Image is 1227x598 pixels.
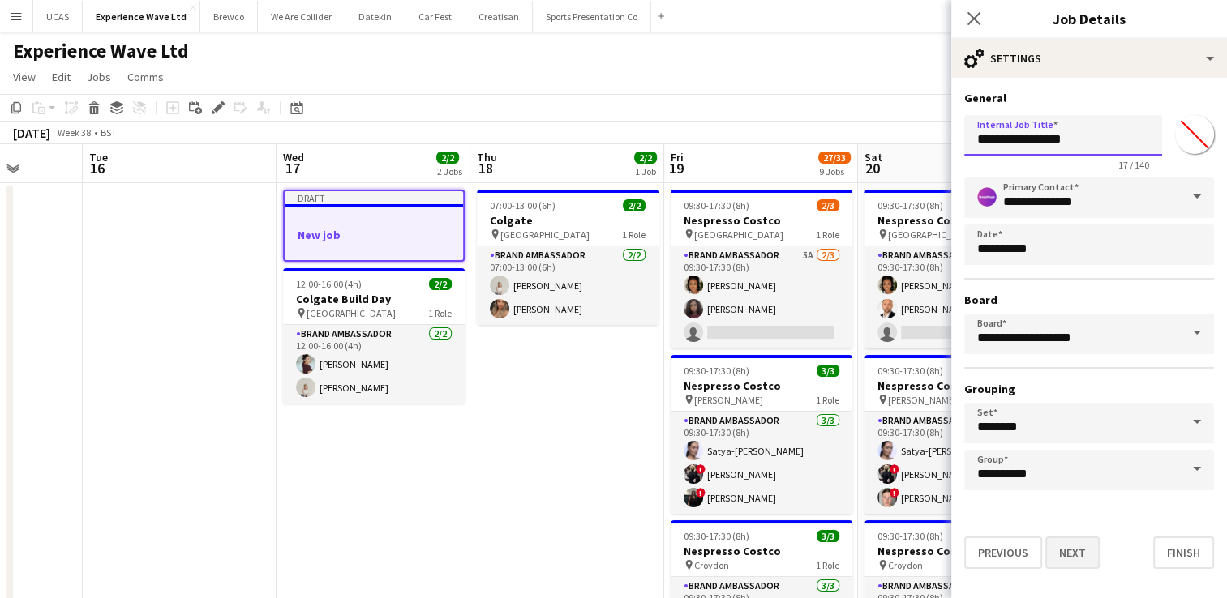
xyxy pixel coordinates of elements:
span: Sat [864,150,882,164]
span: 3/3 [817,365,839,377]
span: 1 Role [816,229,839,241]
span: 17 / 140 [1105,159,1162,171]
span: View [13,70,36,84]
h3: Nespresso Costco [671,213,852,228]
app-card-role: Brand Ambassador6A2/309:30-17:30 (8h)[PERSON_NAME][PERSON_NAME] [864,246,1046,348]
span: Edit [52,70,71,84]
span: 09:30-17:30 (8h) [877,365,943,377]
h3: Nespresso Costco [864,213,1046,228]
span: 09:30-17:30 (8h) [877,199,943,211]
span: 19 [668,159,684,177]
span: [GEOGRAPHIC_DATA] [888,229,977,241]
span: 1 Role [816,559,839,571]
span: 2/2 [436,152,459,164]
span: Tue [89,150,108,164]
app-job-card: DraftNew job [283,190,465,262]
span: 09:30-17:30 (8h) [684,530,749,542]
span: Jobs [87,70,111,84]
span: Thu [477,150,497,164]
h3: Nespresso Costco [864,544,1046,558]
span: Fri [671,150,684,164]
button: Experience Wave Ltd [83,1,200,32]
a: Comms [121,66,170,88]
button: Next [1045,536,1100,569]
app-job-card: 09:30-17:30 (8h)3/3Nespresso Costco [PERSON_NAME]1 RoleBrand Ambassador3/309:30-17:30 (8h)Satya-[... [864,355,1046,514]
span: 27/33 [818,152,851,164]
h1: Experience Wave Ltd [13,39,189,63]
span: ! [890,464,899,474]
app-job-card: 09:30-17:30 (8h)2/3Nespresso Costco [GEOGRAPHIC_DATA]1 RoleBrand Ambassador6A2/309:30-17:30 (8h)[... [864,190,1046,348]
h3: Grouping [964,382,1214,396]
span: 18 [474,159,497,177]
span: Wed [283,150,304,164]
app-job-card: 09:30-17:30 (8h)2/3Nespresso Costco [GEOGRAPHIC_DATA]1 RoleBrand Ambassador5A2/309:30-17:30 (8h)[... [671,190,852,348]
span: 2/2 [634,152,657,164]
h3: Board [964,293,1214,307]
span: ! [696,464,706,474]
button: Brewco [200,1,258,32]
span: ! [890,488,899,498]
span: [GEOGRAPHIC_DATA] [500,229,590,241]
span: [GEOGRAPHIC_DATA] [694,229,783,241]
div: 2 Jobs [437,165,462,177]
span: 2/2 [623,199,646,211]
span: 2/2 [429,278,452,290]
app-card-role: Brand Ambassador5A2/309:30-17:30 (8h)[PERSON_NAME][PERSON_NAME] [671,246,852,348]
span: 07:00-13:00 (6h) [490,199,556,211]
button: Creatisan [465,1,533,32]
h3: Nespresso Costco [864,378,1046,393]
div: [DATE] [13,125,50,141]
span: Comms [127,70,164,84]
span: 2/3 [817,199,839,211]
span: 12:00-16:00 (4h) [296,278,362,290]
span: Week 38 [54,126,94,139]
span: 09:30-17:30 (8h) [684,365,749,377]
h3: Job Details [951,8,1227,29]
span: 1 Role [428,307,452,319]
app-card-role: Brand Ambassador3/309:30-17:30 (8h)Satya-[PERSON_NAME]![PERSON_NAME]![PERSON_NAME] [671,412,852,514]
span: [GEOGRAPHIC_DATA] [307,307,396,319]
button: UCAS [33,1,83,32]
span: ! [696,488,706,498]
button: Previous [964,536,1042,569]
div: BST [101,126,117,139]
app-card-role: Brand Ambassador3/309:30-17:30 (8h)Satya-[PERSON_NAME]![PERSON_NAME]![PERSON_NAME] [864,412,1046,514]
button: We Are Collider [258,1,345,32]
h3: Nespresso Costco [671,544,852,558]
span: 17 [281,159,304,177]
span: [PERSON_NAME] [694,394,763,406]
div: 9 Jobs [819,165,850,177]
span: Croydon [888,559,923,571]
app-job-card: 09:30-17:30 (8h)3/3Nespresso Costco [PERSON_NAME]1 RoleBrand Ambassador3/309:30-17:30 (8h)Satya-[... [671,355,852,514]
span: 16 [87,159,108,177]
h3: New job [285,228,463,242]
span: [PERSON_NAME] [888,394,957,406]
a: Jobs [80,66,118,88]
a: Edit [45,66,77,88]
span: 09:30-17:30 (8h) [877,530,943,542]
div: Draft [285,191,463,204]
button: Datekin [345,1,405,32]
span: 20 [862,159,882,177]
button: Car Fest [405,1,465,32]
app-card-role: Brand Ambassador2/207:00-13:00 (6h)[PERSON_NAME][PERSON_NAME] [477,246,659,325]
span: 3/3 [817,530,839,542]
h3: Colgate [477,213,659,228]
div: 1 Job [635,165,656,177]
h3: Nespresso Costco [671,378,852,393]
span: Croydon [694,559,729,571]
h3: Colgate Build Day [283,292,465,306]
app-card-role: Brand Ambassador2/212:00-16:00 (4h)[PERSON_NAME][PERSON_NAME] [283,325,465,404]
div: Settings [951,39,1227,78]
span: 1 Role [622,229,646,241]
app-job-card: 12:00-16:00 (4h)2/2Colgate Build Day [GEOGRAPHIC_DATA]1 RoleBrand Ambassador2/212:00-16:00 (4h)[P... [283,268,465,404]
button: Finish [1153,536,1214,569]
button: Sports Presentation Co [533,1,651,32]
h3: General [964,91,1214,105]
